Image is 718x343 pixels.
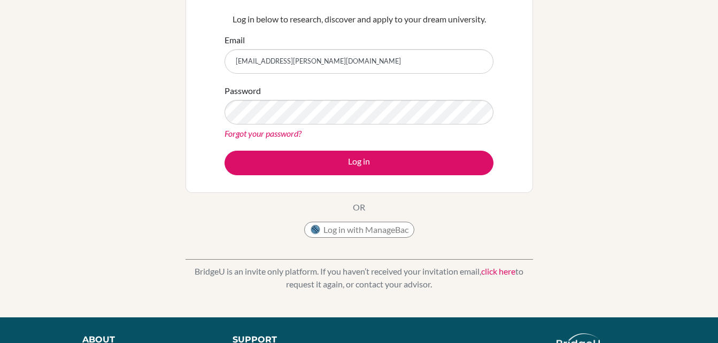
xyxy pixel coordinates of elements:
[225,13,493,26] p: Log in below to research, discover and apply to your dream university.
[225,151,493,175] button: Log in
[225,34,245,46] label: Email
[225,128,302,138] a: Forgot your password?
[304,222,414,238] button: Log in with ManageBac
[186,265,533,291] p: BridgeU is an invite only platform. If you haven’t received your invitation email, to request it ...
[353,201,365,214] p: OR
[225,84,261,97] label: Password
[481,266,515,276] a: click here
